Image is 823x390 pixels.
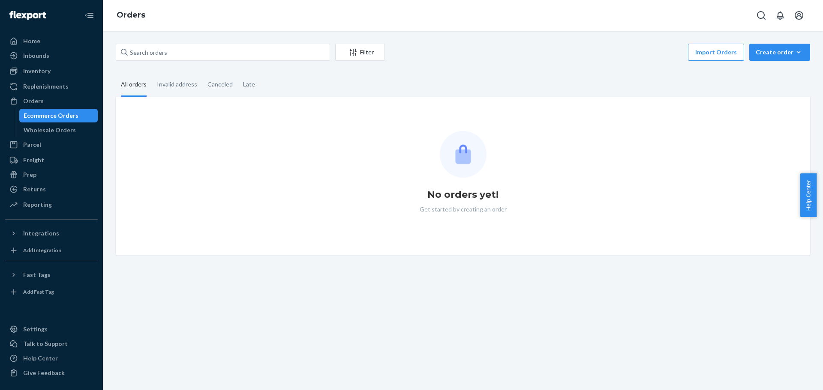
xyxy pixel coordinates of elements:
[5,322,98,336] a: Settings
[23,247,61,254] div: Add Integration
[23,67,51,75] div: Inventory
[5,244,98,257] a: Add Integration
[24,111,78,120] div: Ecommerce Orders
[23,140,41,149] div: Parcel
[756,48,804,57] div: Create order
[23,325,48,333] div: Settings
[5,226,98,240] button: Integrations
[23,339,68,348] div: Talk to Support
[5,337,98,351] button: Talk to Support
[23,271,51,279] div: Fast Tags
[5,34,98,48] a: Home
[19,109,98,122] a: Ecommerce Orders
[157,73,197,95] div: Invalid address
[23,170,36,179] div: Prep
[23,82,69,91] div: Replenishments
[23,369,65,377] div: Give Feedback
[81,7,98,24] button: Close Navigation
[772,7,789,24] button: Open notifications
[243,73,255,95] div: Late
[5,182,98,196] a: Returns
[23,97,44,105] div: Orders
[116,44,330,61] input: Search orders
[23,229,59,238] div: Integrations
[440,131,487,178] img: Empty list
[23,156,44,164] div: Freight
[23,185,46,194] div: Returns
[23,51,49,60] div: Inbounds
[24,126,76,134] div: Wholesale Orders
[23,200,52,209] div: Reporting
[5,49,98,63] a: Inbounds
[749,44,810,61] button: Create order
[5,80,98,93] a: Replenishments
[117,10,145,20] a: Orders
[19,123,98,137] a: Wholesale Orders
[207,73,233,95] div: Canceled
[753,7,770,24] button: Open Search Box
[23,354,58,363] div: Help Center
[5,64,98,78] a: Inventory
[5,366,98,380] button: Give Feedback
[800,173,817,217] button: Help Center
[23,37,40,45] div: Home
[121,73,147,97] div: All orders
[420,205,507,214] p: Get started by creating an order
[5,138,98,152] a: Parcel
[5,198,98,211] a: Reporting
[5,285,98,299] a: Add Fast Tag
[5,168,98,182] a: Prep
[790,7,808,24] button: Open account menu
[427,188,499,202] h1: No orders yet!
[336,48,384,57] div: Filter
[5,351,98,365] a: Help Center
[23,288,54,295] div: Add Fast Tag
[9,11,46,20] img: Flexport logo
[688,44,744,61] button: Import Orders
[5,268,98,282] button: Fast Tags
[335,44,385,61] button: Filter
[5,153,98,167] a: Freight
[110,3,152,28] ol: breadcrumbs
[5,94,98,108] a: Orders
